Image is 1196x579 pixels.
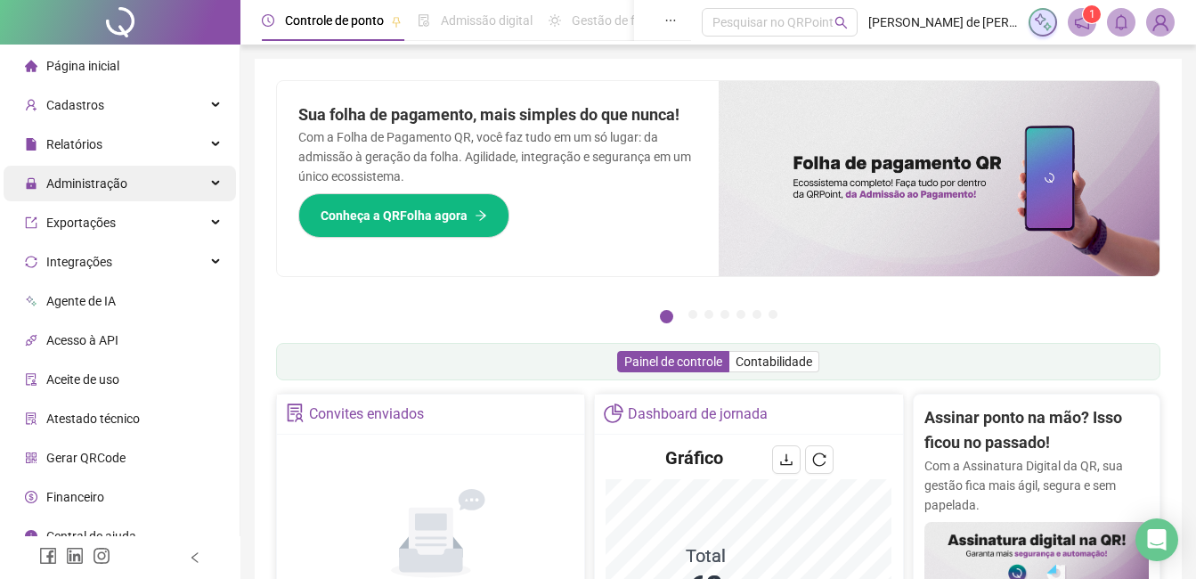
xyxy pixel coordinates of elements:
button: 3 [704,310,713,319]
span: info-circle [25,530,37,542]
img: banner%2F8d14a306-6205-4263-8e5b-06e9a85ad873.png [719,81,1160,276]
span: Acesso à API [46,333,118,347]
span: bell [1113,14,1129,30]
span: Conheça a QRFolha agora [321,206,468,225]
span: [PERSON_NAME] de [PERSON_NAME] - 13543954000192 [868,12,1018,32]
span: home [25,60,37,72]
span: facebook [39,547,57,565]
span: pie-chart [604,404,622,422]
span: arrow-right [475,209,487,222]
span: Exportações [46,216,116,230]
img: 73294 [1147,9,1174,36]
span: instagram [93,547,110,565]
div: Open Intercom Messenger [1135,518,1178,561]
h4: Gráfico [665,445,723,470]
span: Integrações [46,255,112,269]
span: export [25,216,37,229]
span: Atestado técnico [46,412,140,426]
span: Financeiro [46,490,104,504]
button: 4 [720,310,729,319]
span: qrcode [25,452,37,464]
img: sparkle-icon.fc2bf0ac1784a2077858766a79e2daf3.svg [1033,12,1053,32]
span: Cadastros [46,98,104,112]
span: Gerar QRCode [46,451,126,465]
span: solution [286,404,305,422]
button: 1 [660,310,673,323]
button: 2 [688,310,697,319]
button: Conheça a QRFolha agora [298,193,509,238]
span: Gestão de férias [572,13,662,28]
span: api [25,334,37,347]
span: Central de ajuda [46,529,136,543]
h2: Sua folha de pagamento, mais simples do que nunca! [298,102,697,127]
span: solution [25,412,37,425]
span: Página inicial [46,59,119,73]
button: 6 [753,310,761,319]
h2: Assinar ponto na mão? Isso ficou no passado! [924,405,1149,456]
span: user-add [25,99,37,111]
span: download [779,453,793,467]
span: audit [25,373,37,386]
span: 1 [1089,8,1095,20]
span: Administração [46,176,127,191]
div: Convites enviados [309,399,424,429]
span: file [25,138,37,151]
span: linkedin [66,547,84,565]
span: Painel de controle [624,355,722,369]
span: Aceite de uso [46,372,119,387]
span: left [189,551,201,564]
p: Com a Folha de Pagamento QR, você faz tudo em um só lugar: da admissão à geração da folha. Agilid... [298,127,697,186]
span: Agente de IA [46,294,116,308]
span: lock [25,177,37,190]
span: Admissão digital [441,13,533,28]
span: notification [1074,14,1090,30]
span: Contabilidade [736,355,812,369]
span: dollar [25,491,37,503]
span: pushpin [391,16,402,27]
button: 5 [736,310,745,319]
sup: 1 [1083,5,1101,23]
span: clock-circle [262,14,274,27]
span: ellipsis [664,14,677,27]
span: sync [25,256,37,268]
p: Com a Assinatura Digital da QR, sua gestão fica mais ágil, segura e sem papelada. [924,456,1149,515]
span: search [834,16,848,29]
span: Controle de ponto [285,13,384,28]
span: file-done [418,14,430,27]
span: Relatórios [46,137,102,151]
button: 7 [769,310,777,319]
span: reload [812,453,826,467]
div: Dashboard de jornada [628,399,768,429]
span: sun [549,14,561,27]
